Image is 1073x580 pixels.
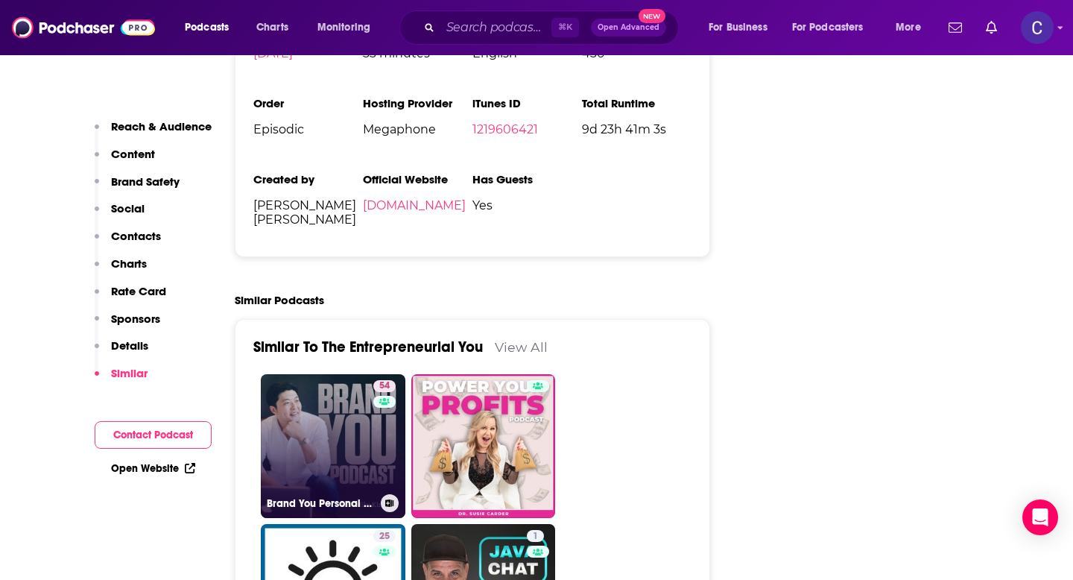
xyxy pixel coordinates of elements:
a: View All [495,339,548,355]
p: Similar [111,366,148,380]
button: Brand Safety [95,174,180,202]
h3: Has Guests [472,172,582,186]
span: Logged in as publicityxxtina [1021,11,1054,44]
p: Details [111,338,148,353]
h3: Official Website [363,172,472,186]
button: Sponsors [95,312,160,339]
a: [DOMAIN_NAME] [363,198,466,212]
button: Reach & Audience [95,119,212,147]
button: open menu [698,16,786,40]
a: Similar To The Entrepreneurial You [253,338,483,356]
p: Reach & Audience [111,119,212,133]
a: Show notifications dropdown [943,15,968,40]
span: Charts [256,17,288,38]
a: 1219606421 [472,122,538,136]
h3: Created by [253,172,363,186]
p: Content [111,147,155,161]
a: Charts [247,16,297,40]
span: 1 [533,529,538,544]
p: Sponsors [111,312,160,326]
p: Rate Card [111,284,166,298]
span: For Business [709,17,767,38]
span: 9d 23h 41m 3s [582,122,691,136]
img: User Profile [1021,11,1054,44]
h3: Hosting Provider [363,96,472,110]
span: 25 [379,529,390,544]
button: Content [95,147,155,174]
h3: iTunes ID [472,96,582,110]
span: 54 [379,379,390,394]
h3: Total Runtime [582,96,691,110]
span: Megaphone [363,122,472,136]
a: Show notifications dropdown [980,15,1003,40]
span: For Podcasters [792,17,864,38]
img: Podchaser - Follow, Share and Rate Podcasts [12,13,155,42]
span: [PERSON_NAME] [PERSON_NAME] [253,198,363,227]
button: Rate Card [95,284,166,312]
button: open menu [174,16,248,40]
button: Charts [95,256,147,284]
span: New [639,9,665,23]
input: Search podcasts, credits, & more... [440,16,551,40]
button: Social [95,201,145,229]
p: Contacts [111,229,161,243]
a: Open Website [111,462,195,475]
button: Contact Podcast [95,421,212,449]
p: Brand Safety [111,174,180,189]
h3: Order [253,96,363,110]
button: open menu [307,16,390,40]
a: 25 [373,530,396,542]
span: Monitoring [317,17,370,38]
p: Charts [111,256,147,271]
a: 54 [373,380,396,392]
button: open menu [885,16,940,40]
span: Open Advanced [598,24,659,31]
button: Contacts [95,229,161,256]
span: ⌘ K [551,18,579,37]
button: open menu [782,16,885,40]
a: 1 [527,530,544,542]
h3: Brand You Personal Branding [267,497,375,510]
p: Social [111,201,145,215]
button: Show profile menu [1021,11,1054,44]
a: 54Brand You Personal Branding [261,374,405,519]
button: Similar [95,366,148,394]
button: Details [95,338,148,366]
span: Podcasts [185,17,229,38]
div: Search podcasts, credits, & more... [414,10,693,45]
span: Yes [472,198,582,212]
span: Episodic [253,122,363,136]
span: More [896,17,921,38]
button: Open AdvancedNew [591,19,666,37]
h2: Similar Podcasts [235,293,324,307]
div: Open Intercom Messenger [1022,499,1058,535]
